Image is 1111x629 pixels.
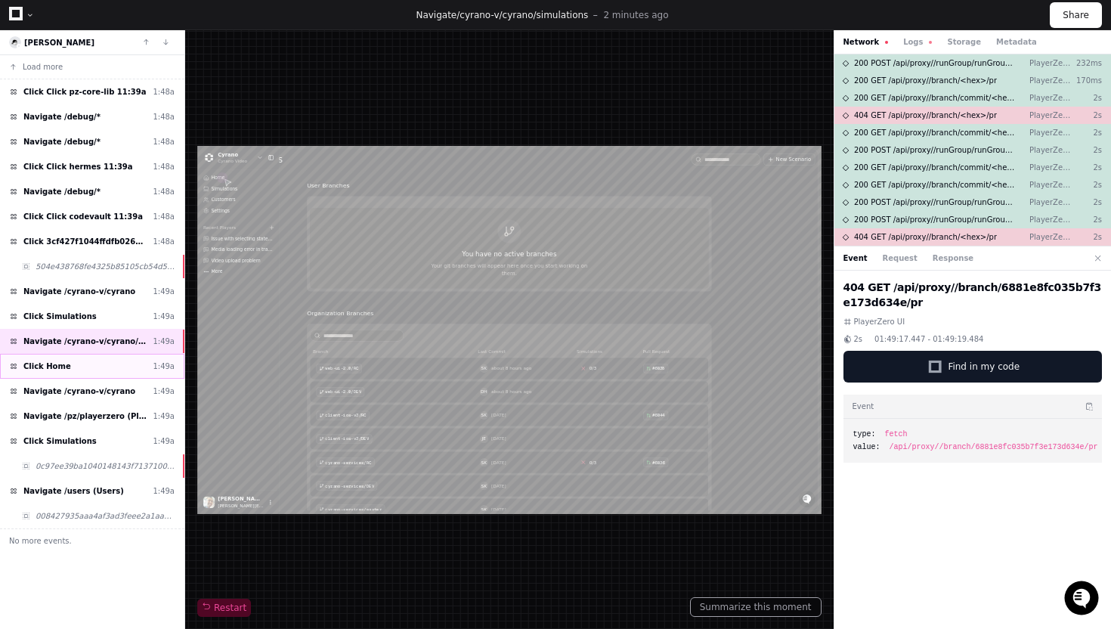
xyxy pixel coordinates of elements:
[107,158,183,170] a: Powered byPylon
[582,595,600,613] button: JE
[938,550,964,562] span: #6044
[474,240,812,270] p: Your git branches will appear here once you start working on them.
[6,226,162,247] a: Video upload problem
[947,36,980,48] button: Storage
[1072,162,1102,173] p: 2s
[1072,214,1102,225] p: 2s
[23,411,147,422] span: Navigate /pz/playerzero (PlayerZero)
[257,117,275,135] button: Start new chat
[885,429,908,440] span: fetch
[6,203,162,225] a: Media loading error in trace b8a84bab04c04736
[1029,92,1072,104] p: PlayerZero UI
[153,311,175,322] div: 1:49a
[23,211,143,222] span: Click Click codevault 11:39a
[153,386,175,397] div: 1:49a
[854,92,1017,104] span: 200 GET /api/proxy//branch/commit/<hex>
[264,550,348,562] span: client-ios-v3/RC
[36,510,175,522] span: 008427935aaa4af3ad3feee2a1aa6a8d
[1072,57,1102,69] p: 232ms
[854,110,997,121] span: 404 GET /api/proxy//branch/<hex>/pr
[1072,75,1102,86] p: 170ms
[6,101,162,122] a: Customers
[51,128,191,140] div: We're available if you need us!
[6,123,162,144] a: Settings
[843,351,1103,383] button: Find in my code
[23,161,133,172] span: Click Click hermes 11:39a
[1029,57,1072,69] p: PlayerZero UI
[197,599,251,617] button: Restart
[153,211,175,222] div: 1:48a
[150,159,183,170] span: Pylon
[29,232,130,242] span: Video upload problem
[854,333,863,345] span: 2s
[1029,179,1072,191] p: PlayerZero UI
[996,36,1037,48] button: Metadata
[153,485,175,497] div: 1:49a
[12,163,79,175] span: Recent Players
[582,450,600,468] span: SK
[6,181,162,202] a: Issue with selecting states in Add Footage filter
[854,162,1017,173] span: 200 GET /api/proxy//branch/commit/<hex>
[23,435,97,447] span: Click Simulations
[264,598,354,610] span: client-ios-v3/DEV
[1072,110,1102,121] p: 2s
[29,129,67,139] span: Settings
[606,453,689,465] div: about 8 hours ago
[1029,214,1072,225] p: PlayerZero UI
[153,286,175,297] div: 1:49a
[854,75,997,86] span: 200 GET /api/proxy//branch/<hex>/pr
[15,113,42,140] img: 1736555170064-99ba0984-63c1-480f-8ee9-699278ef63ed
[782,419,835,429] span: Simulations
[15,60,275,85] div: Welcome
[1072,179,1102,191] p: 2s
[202,602,246,614] span: Restart
[854,57,1017,69] span: 200 POST /api/proxy//runGroup/runGroup/query
[42,11,103,25] span: Cyrano
[23,111,101,122] span: Navigate /debug/*
[29,209,156,219] span: Media loading error in trace b8a84bab04c04736
[144,160,162,178] a: New Player
[606,501,689,513] div: about 8 hours ago
[784,450,828,468] div: 0 / 3
[1072,144,1102,156] p: 2s
[23,311,97,322] span: Click Simulations
[15,15,45,45] img: PlayerZero
[854,214,1017,225] span: 200 POST /api/proxy//runGroup/runGroup/query
[416,10,456,20] span: Navigate
[1029,110,1072,121] p: PlayerZero UI
[853,442,880,453] span: value:
[854,231,997,243] span: 404 GET /api/proxy//branch/<hex>/pr
[1050,2,1102,28] button: Share
[843,253,868,264] button: Event
[1063,579,1103,620] iframe: Open customer support
[1029,144,1072,156] p: PlayerZero UI
[578,419,636,429] span: Last Commit
[11,38,20,48] img: 14.svg
[1072,92,1102,104] p: 2s
[606,598,637,610] div: [DATE]
[23,485,124,497] span: Navigate /users (Users)
[23,286,135,297] span: Navigate /cyrano-v/cyrano
[1072,231,1102,243] p: 2s
[232,581,1054,627] a: client-ios-v3/DEVJE[DATE]
[2,2,36,36] button: Open customer support
[948,361,1020,373] span: Find in my code
[153,336,175,347] div: 1:49a
[582,498,600,516] button: DH
[51,113,248,128] div: Start new chat
[853,429,876,440] span: type:
[232,485,1054,530] a: web-ui-2.0/DEVDHabout 8 hours ago
[232,533,1054,578] a: client-ios-v3/RCSK[DATE]#6044
[29,61,57,71] span: Home
[238,418,572,430] div: Branch
[226,73,1060,91] div: User Branches
[264,453,333,465] span: web-ui-2.0/RC
[23,136,101,147] span: Navigate /debug/*
[153,435,175,447] div: 1:49a
[1029,162,1072,173] p: PlayerZero UI
[1029,75,1072,86] p: PlayerZero UI
[23,361,71,372] span: Click Home
[854,316,905,327] span: PlayerZero UI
